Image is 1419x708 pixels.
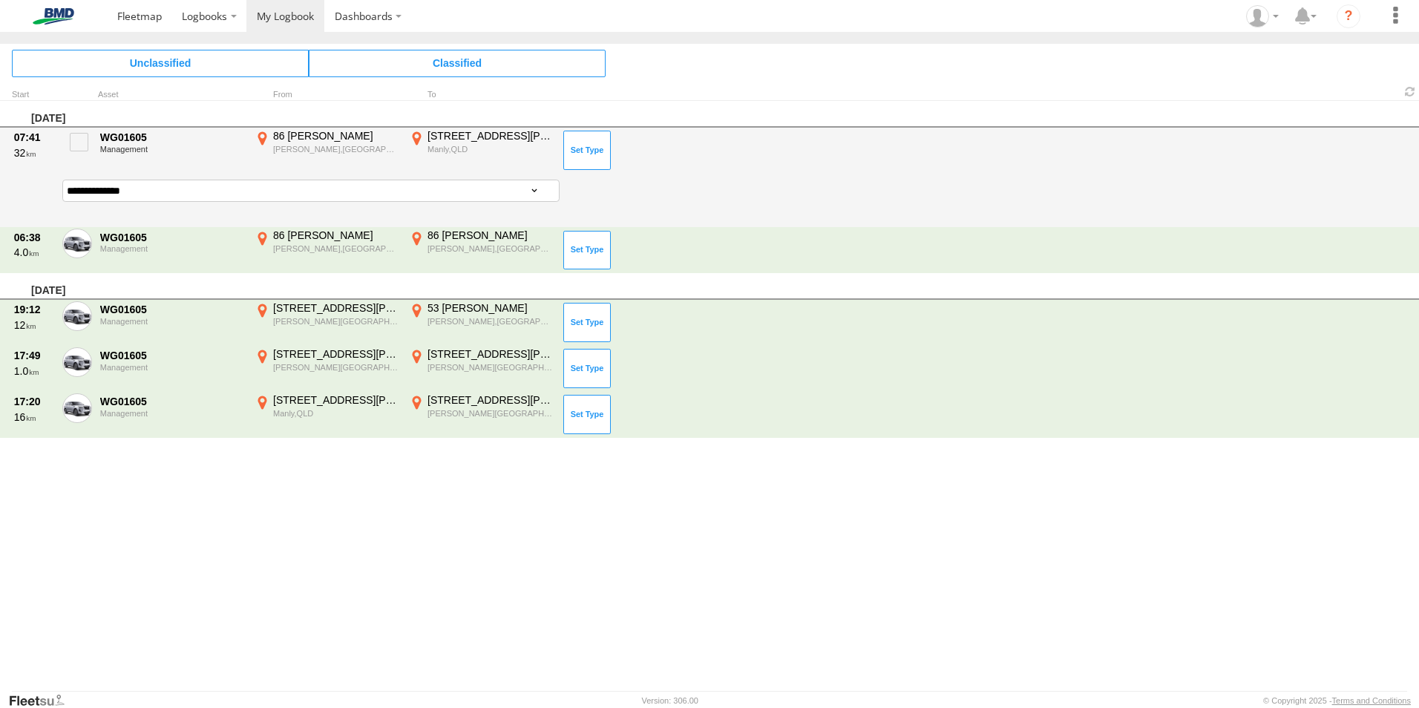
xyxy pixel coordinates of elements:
div: To [407,91,555,99]
div: Brendan Hannan [1241,5,1284,27]
label: Click to View Event Location [252,301,401,344]
div: WG01605 [100,131,244,144]
label: Click to View Event Location [407,393,555,436]
div: [STREET_ADDRESS][PERSON_NAME] [427,393,553,407]
div: [PERSON_NAME][GEOGRAPHIC_DATA],[GEOGRAPHIC_DATA] [427,408,553,419]
a: Terms and Conditions [1332,696,1411,705]
div: Management [100,363,244,372]
div: [STREET_ADDRESS][PERSON_NAME] [273,393,399,407]
span: Click to view Unclassified Trips [12,50,309,76]
div: [PERSON_NAME][GEOGRAPHIC_DATA],[GEOGRAPHIC_DATA] [273,316,399,327]
div: 06:38 [14,231,54,244]
div: 32 [14,146,54,160]
div: 53 [PERSON_NAME] [427,301,553,315]
div: WG01605 [100,303,244,316]
label: Click to View Event Location [407,129,555,172]
div: WG01605 [100,349,244,362]
div: Manly,QLD [427,144,553,154]
div: Asset [98,91,246,99]
div: 17:49 [14,349,54,362]
label: Click to View Event Location [407,301,555,344]
span: Refresh [1401,85,1419,99]
i: ? [1337,4,1360,28]
div: [PERSON_NAME],[GEOGRAPHIC_DATA] [427,243,553,254]
div: [PERSON_NAME],[GEOGRAPHIC_DATA] [427,316,553,327]
div: 17:20 [14,395,54,408]
div: [PERSON_NAME][GEOGRAPHIC_DATA],[GEOGRAPHIC_DATA] [273,362,399,373]
div: [STREET_ADDRESS][PERSON_NAME] [427,129,553,142]
div: 19:12 [14,303,54,316]
button: Click to Set [563,303,611,341]
a: Visit our Website [8,693,76,708]
div: 16 [14,410,54,424]
div: 86 [PERSON_NAME] [427,229,553,242]
div: [STREET_ADDRESS][PERSON_NAME] [273,347,399,361]
button: Click to Set [563,131,611,169]
div: Management [100,244,244,253]
span: Click to view Classified Trips [309,50,606,76]
div: From [252,91,401,99]
label: Click to View Event Location [252,129,401,172]
div: Management [100,145,244,154]
div: [PERSON_NAME],[GEOGRAPHIC_DATA] [273,144,399,154]
div: [STREET_ADDRESS][PERSON_NAME] [427,347,553,361]
button: Click to Set [563,231,611,269]
div: Manly,QLD [273,408,399,419]
div: [PERSON_NAME],[GEOGRAPHIC_DATA] [273,243,399,254]
div: © Copyright 2025 - [1263,696,1411,705]
div: WG01605 [100,231,244,244]
label: Click to View Event Location [252,347,401,390]
div: Click to Sort [12,91,56,99]
div: 1.0 [14,364,54,378]
img: bmd-logo.svg [15,8,92,24]
div: 12 [14,318,54,332]
div: Management [100,317,244,326]
label: Click to View Event Location [407,229,555,272]
div: Version: 306.00 [642,696,698,705]
label: Click to View Event Location [252,393,401,436]
div: [PERSON_NAME][GEOGRAPHIC_DATA],[GEOGRAPHIC_DATA] [427,362,553,373]
div: Management [100,409,244,418]
div: [STREET_ADDRESS][PERSON_NAME] [273,301,399,315]
div: 86 [PERSON_NAME] [273,129,399,142]
button: Click to Set [563,395,611,433]
div: 07:41 [14,131,54,144]
div: 86 [PERSON_NAME] [273,229,399,242]
button: Click to Set [563,349,611,387]
div: WG01605 [100,395,244,408]
div: 4.0 [14,246,54,259]
label: Click to View Event Location [407,347,555,390]
label: Click to View Event Location [252,229,401,272]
